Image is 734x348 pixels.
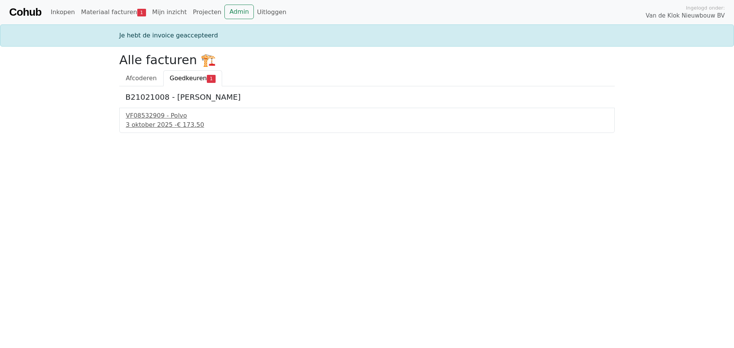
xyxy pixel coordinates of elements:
div: VF08532909 - Polvo [126,111,608,120]
div: Je hebt de invoice geaccepteerd [115,31,619,40]
a: Goedkeuren1 [163,70,222,86]
span: € 173.50 [177,121,204,128]
a: Materiaal facturen1 [78,5,149,20]
a: VF08532909 - Polvo3 oktober 2025 -€ 173.50 [126,111,608,129]
a: Mijn inzicht [149,5,190,20]
div: 3 oktober 2025 - [126,120,608,129]
h2: Alle facturen 🏗️ [119,53,615,67]
a: Uitloggen [254,5,289,20]
h5: B21021008 - [PERSON_NAME] [125,92,609,102]
span: Afcoderen [126,74,157,82]
a: Cohub [9,3,41,21]
a: Afcoderen [119,70,163,86]
span: Goedkeuren [170,74,207,82]
span: Van de Klok Nieuwbouw BV [646,11,725,20]
a: Admin [224,5,254,19]
span: 1 [207,75,216,83]
span: Ingelogd onder: [686,4,725,11]
a: Projecten [190,5,224,20]
a: Inkopen [47,5,78,20]
span: 1 [137,9,146,16]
